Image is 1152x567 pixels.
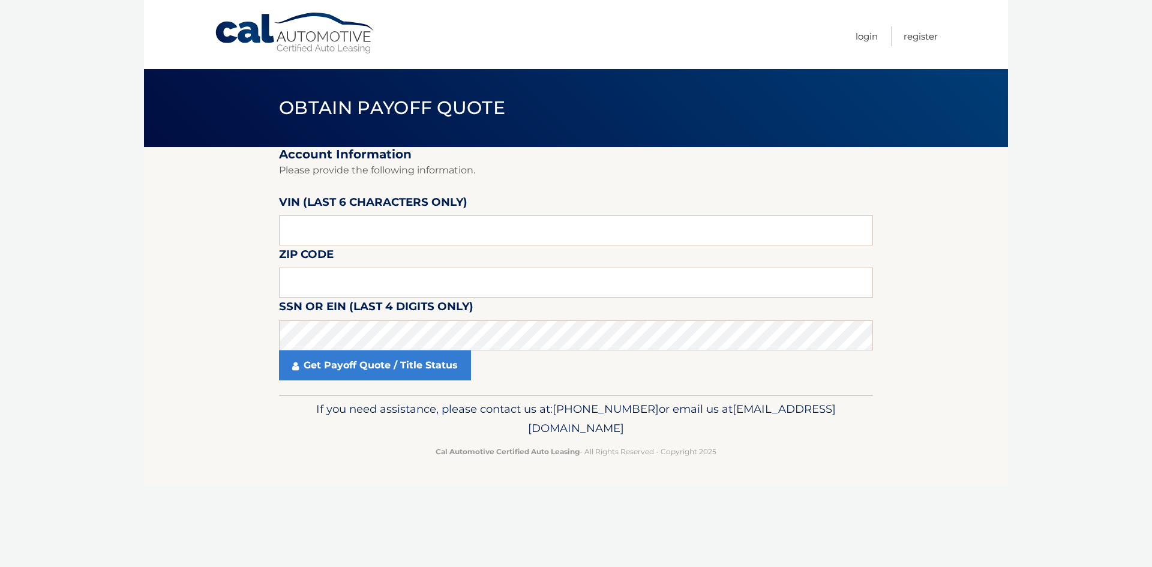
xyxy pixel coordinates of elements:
span: [PHONE_NUMBER] [553,402,659,416]
p: If you need assistance, please contact us at: or email us at [287,400,865,438]
p: Please provide the following information. [279,162,873,179]
label: SSN or EIN (last 4 digits only) [279,298,473,320]
span: Obtain Payoff Quote [279,97,505,119]
a: Register [904,26,938,46]
p: - All Rights Reserved - Copyright 2025 [287,445,865,458]
a: Get Payoff Quote / Title Status [279,350,471,380]
label: Zip Code [279,245,334,268]
a: Cal Automotive [214,12,376,55]
h2: Account Information [279,147,873,162]
label: VIN (last 6 characters only) [279,193,467,215]
strong: Cal Automotive Certified Auto Leasing [436,447,580,456]
a: Login [856,26,878,46]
